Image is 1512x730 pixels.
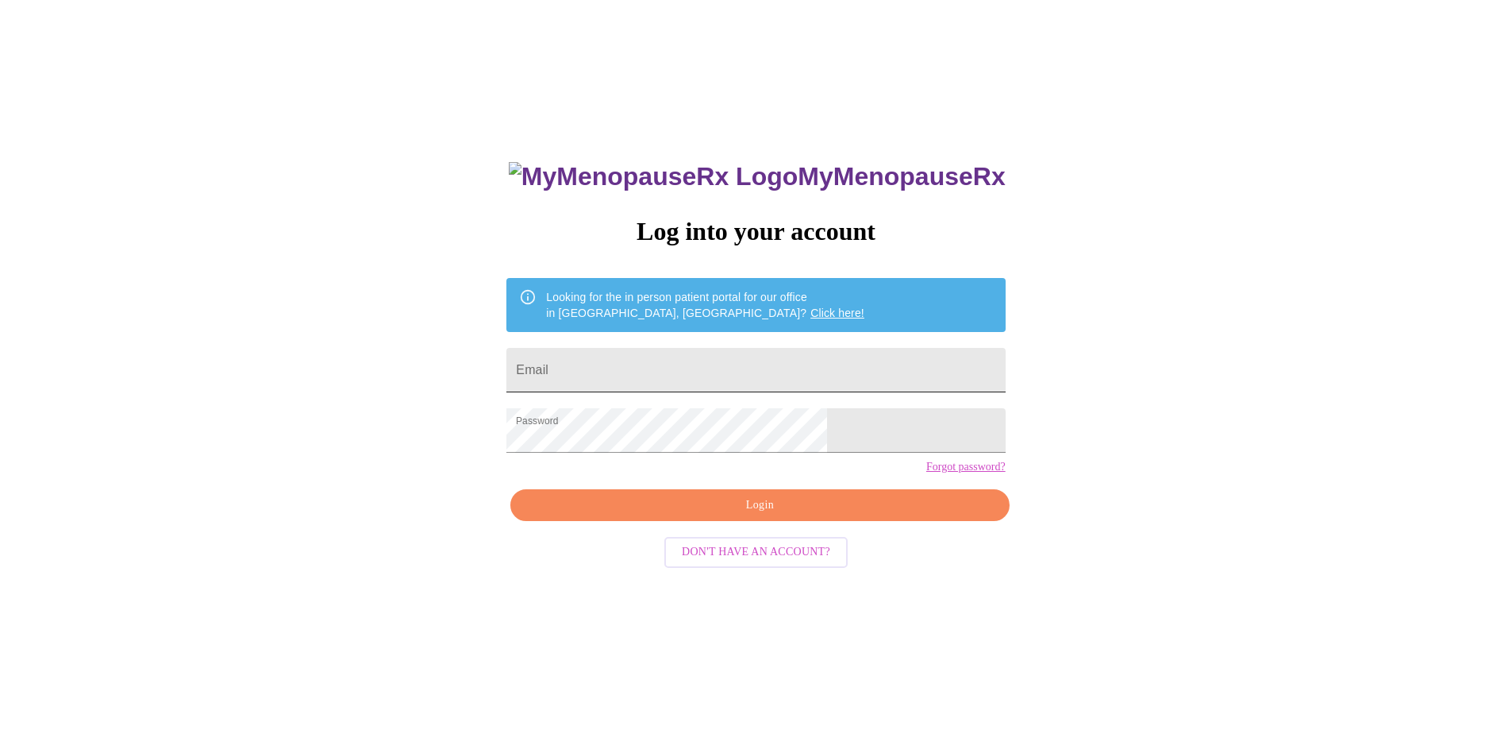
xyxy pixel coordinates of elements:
a: Click here! [810,307,864,319]
div: Looking for the in person patient portal for our office in [GEOGRAPHIC_DATA], [GEOGRAPHIC_DATA]? [546,283,864,327]
a: Don't have an account? [660,544,852,558]
span: Login [529,496,991,516]
img: MyMenopauseRx Logo [509,162,798,191]
span: Don't have an account? [682,543,830,562]
h3: Log into your account [506,217,1005,246]
button: Don't have an account? [664,537,848,568]
h3: MyMenopauseRx [509,162,1006,191]
button: Login [510,489,1009,522]
a: Forgot password? [926,461,1006,473]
